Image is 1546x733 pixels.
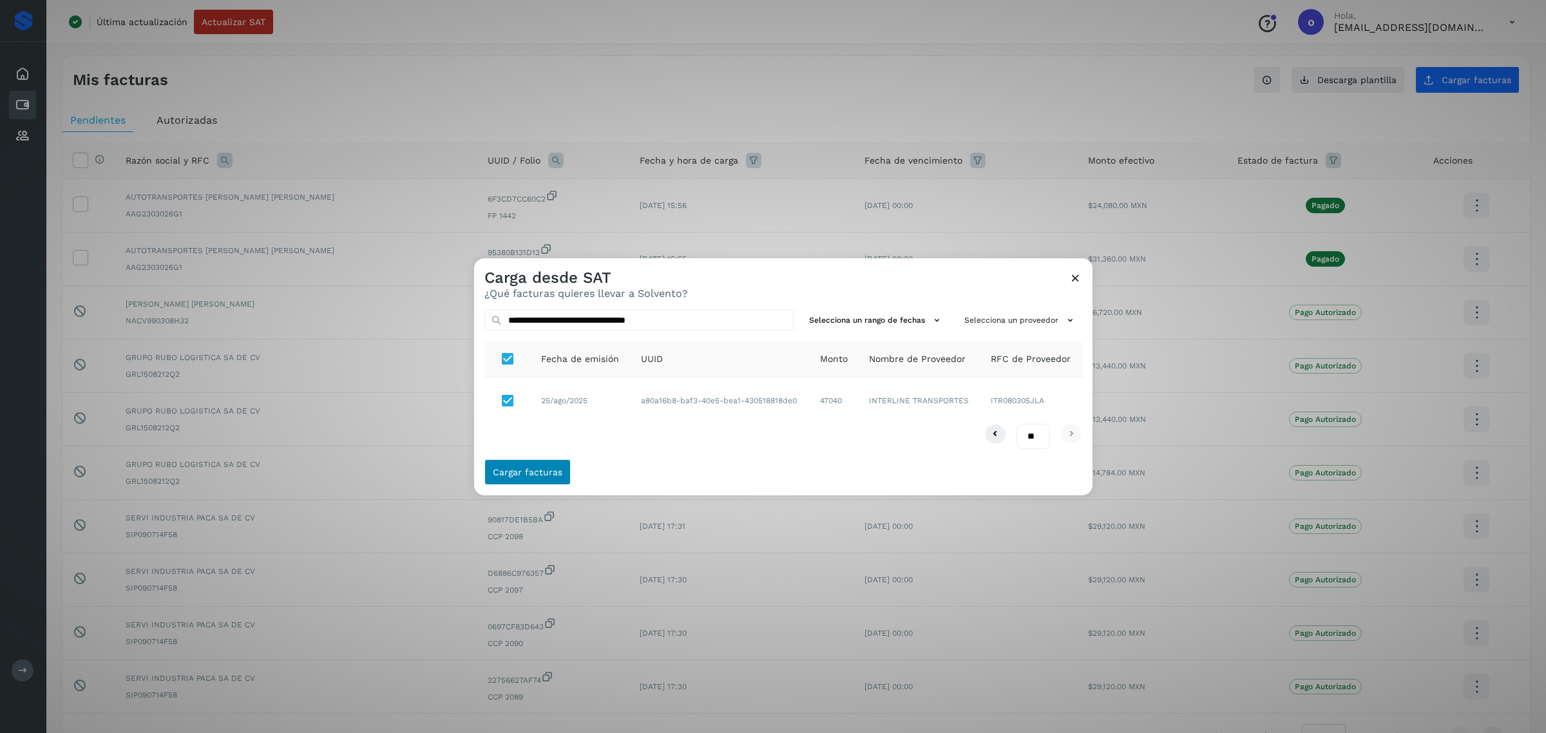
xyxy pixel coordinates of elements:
[810,377,859,424] td: 47040
[493,468,562,477] span: Cargar facturas
[484,287,688,300] p: ¿Qué facturas quieres llevar a Solvento?
[531,377,631,424] td: 25/ago/2025
[980,377,1082,424] td: ITR080305JLA
[631,377,810,424] td: a80a16b8-baf3-40e5-bea1-430518818de0
[859,377,980,424] td: INTERLINE TRANSPORTES
[991,352,1071,366] span: RFC de Proveedor
[820,352,848,366] span: Monto
[869,352,966,366] span: Nombre de Proveedor
[641,352,663,366] span: UUID
[959,310,1082,331] button: Selecciona un proveedor
[804,310,949,331] button: Selecciona un rango de fechas
[541,352,619,366] span: Fecha de emisión
[484,269,688,287] h3: Carga desde SAT
[484,459,571,485] button: Cargar facturas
